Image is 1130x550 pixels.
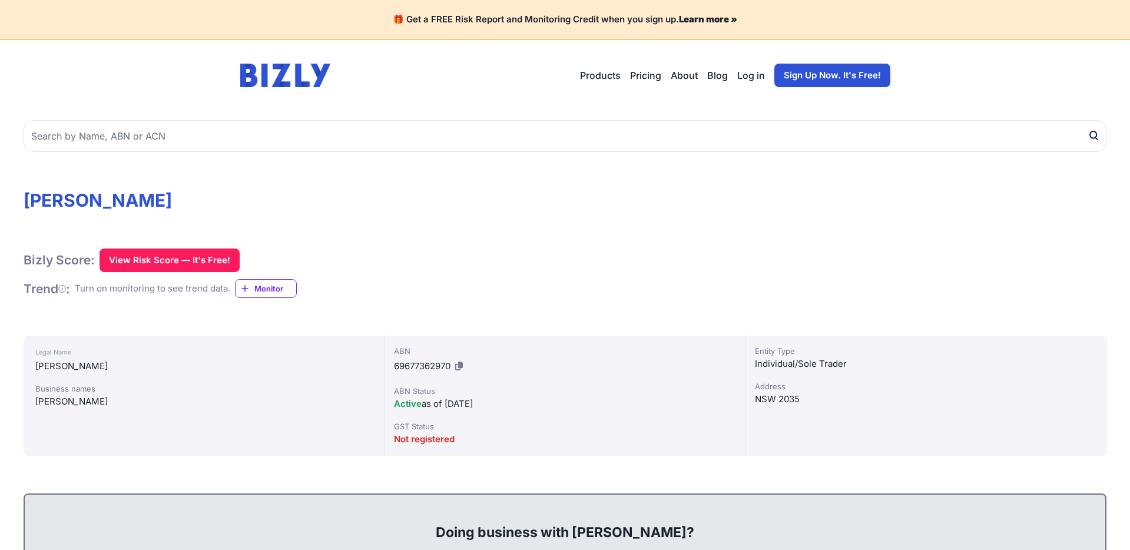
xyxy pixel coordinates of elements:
[24,281,70,297] h1: Trend :
[24,190,1106,211] h1: [PERSON_NAME]
[394,345,735,357] div: ABN
[679,14,737,25] a: Learn more »
[755,392,1096,406] div: NSW 2035
[35,345,372,359] div: Legal Name
[755,380,1096,392] div: Address
[24,252,95,268] h1: Bizly Score:
[75,282,230,296] div: Turn on monitoring to see trend data.
[394,433,455,445] span: Not registered
[755,357,1096,371] div: Individual/Sole Trader
[630,68,661,82] a: Pricing
[235,279,297,298] a: Monitor
[394,398,422,409] span: Active
[394,385,735,397] div: ABN Status
[755,345,1096,357] div: Entity Type
[35,395,372,409] div: [PERSON_NAME]
[35,383,372,395] div: Business names
[24,120,1106,152] input: Search by Name, ABN or ACN
[35,359,372,373] div: [PERSON_NAME]
[580,68,621,82] button: Products
[254,283,296,294] span: Monitor
[100,249,240,272] button: View Risk Score — It's Free!
[394,420,735,432] div: GST Status
[14,14,1116,25] h4: 🎁 Get a FREE Risk Report and Monitoring Credit when you sign up.
[774,64,890,87] a: Sign Up Now. It's Free!
[394,397,735,411] div: as of [DATE]
[671,68,698,82] a: About
[737,68,765,82] a: Log in
[707,68,728,82] a: Blog
[37,504,1093,542] div: Doing business with [PERSON_NAME]?
[394,360,450,372] span: 69677362970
